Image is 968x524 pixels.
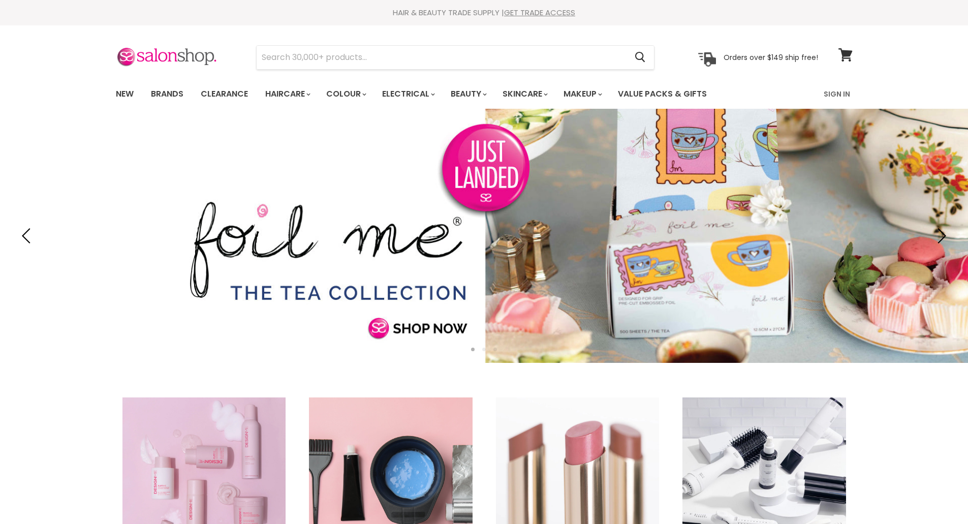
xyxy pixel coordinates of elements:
p: Orders over $149 ship free! [724,52,818,61]
a: Clearance [193,83,256,105]
a: Value Packs & Gifts [610,83,714,105]
button: Search [627,46,654,69]
a: Skincare [495,83,554,105]
ul: Main menu [108,79,766,109]
button: Next [930,226,950,246]
li: Page dot 3 [493,348,497,351]
a: Sign In [818,83,856,105]
a: Colour [319,83,372,105]
div: HAIR & BEAUTY TRADE SUPPLY | [103,8,865,18]
a: Haircare [258,83,317,105]
button: Previous [18,226,38,246]
a: Electrical [374,83,441,105]
a: GET TRADE ACCESS [504,7,575,18]
nav: Main [103,79,865,109]
iframe: Gorgias live chat messenger [917,476,958,514]
form: Product [256,45,654,70]
a: Makeup [556,83,608,105]
li: Page dot 2 [482,348,486,351]
input: Search [257,46,627,69]
li: Page dot 1 [471,348,475,351]
a: New [108,83,141,105]
a: Beauty [443,83,493,105]
a: Brands [143,83,191,105]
